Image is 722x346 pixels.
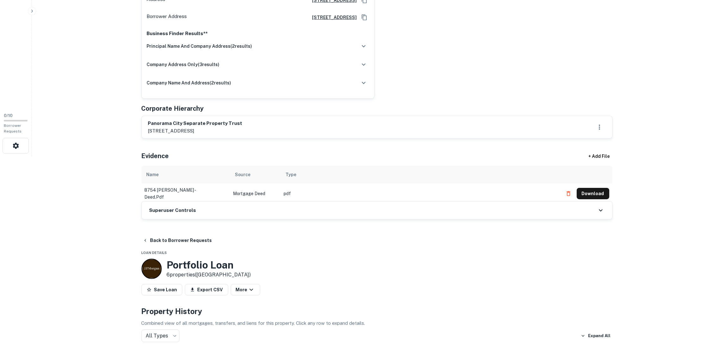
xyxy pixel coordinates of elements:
[4,113,13,118] span: 0 / 10
[281,183,560,204] td: pdf
[167,271,251,279] p: 6 properties ([GEOGRAPHIC_DATA])
[147,79,231,86] h6: company name and address ( 2 results)
[286,171,297,178] div: Type
[141,319,612,327] p: Combined view of all mortgages, transfers, and liens for this property. Click any row to expand d...
[141,104,204,113] h5: Corporate Hierarchy
[235,171,251,178] div: Source
[141,183,230,204] td: 8754 [PERSON_NAME] - deed.pdf
[4,123,22,133] span: Borrower Requests
[141,330,179,342] div: All Types
[185,284,228,295] button: Export CSV
[230,166,281,183] th: Source
[563,188,574,199] button: Delete file
[141,166,230,183] th: Name
[147,30,369,37] p: Business Finder Results**
[141,284,182,295] button: Save Loan
[140,235,215,246] button: Back to Borrower Requests
[231,284,260,295] button: More
[149,207,196,214] h6: Superuser Controls
[577,151,621,162] div: + Add File
[281,166,560,183] th: Type
[141,251,167,255] span: Loan Details
[147,43,252,50] h6: principal name and company address ( 2 results)
[141,166,612,201] div: scrollable content
[141,151,169,161] h5: Evidence
[690,295,722,326] iframe: Chat Widget
[141,306,612,317] h4: Property History
[577,188,609,199] button: Download
[148,127,242,135] p: [STREET_ADDRESS]
[579,331,612,341] button: Expand All
[148,120,242,127] h6: panorama city separate property trust
[360,13,369,22] button: Copy Address
[307,14,357,21] a: [STREET_ADDRESS]
[147,61,220,68] h6: company address only ( 3 results)
[167,259,251,271] h3: Portfolio Loan
[147,171,159,178] div: Name
[230,183,281,204] td: Mortgage Deed
[147,13,187,22] p: Borrower Address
